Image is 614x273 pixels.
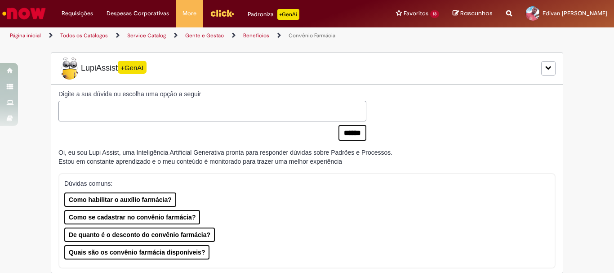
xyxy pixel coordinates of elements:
[64,210,200,224] button: Como se cadastrar no convênio farmácia?
[58,148,392,166] div: Oi, eu sou Lupi Assist, uma Inteligência Artificial Generativa pronta para responder dúvidas sobr...
[543,9,607,17] span: Edivan [PERSON_NAME]
[127,32,166,39] a: Service Catalog
[58,57,147,80] span: LupiAssist
[404,9,428,18] span: Favoritos
[60,32,108,39] a: Todos os Catálogos
[430,10,439,18] span: 13
[185,32,224,39] a: Gente e Gestão
[51,52,563,85] div: LupiLupiAssist+GenAI
[64,245,209,260] button: Quais são os convênio farmácia disponíveis?
[460,9,493,18] span: Rascunhos
[210,6,234,20] img: click_logo_yellow_360x200.png
[10,32,41,39] a: Página inicial
[64,192,176,207] button: Como habilitar o auxílio farmácia?
[107,9,169,18] span: Despesas Corporativas
[62,9,93,18] span: Requisições
[118,61,147,74] span: +GenAI
[1,4,47,22] img: ServiceNow
[58,57,81,80] img: Lupi
[248,9,299,20] div: Padroniza
[289,32,335,39] a: Convênio Farmácia
[64,179,543,188] p: Dúvidas comuns:
[58,90,366,98] label: Digite a sua dúvida ou escolha uma opção a seguir
[277,9,299,20] p: +GenAi
[64,228,215,242] button: De quanto é o desconto do convênio farmácia?
[453,9,493,18] a: Rascunhos
[243,32,269,39] a: Benefícios
[182,9,196,18] span: More
[7,27,403,44] ul: Trilhas de página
